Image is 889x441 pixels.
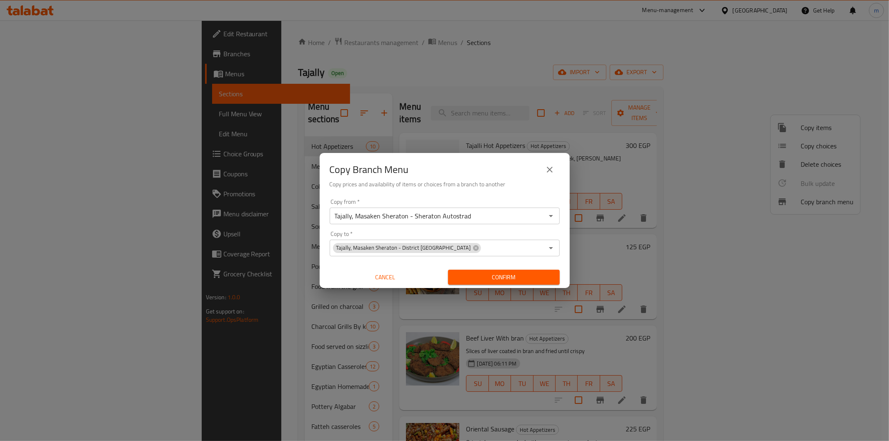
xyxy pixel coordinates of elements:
button: Open [545,242,557,254]
span: Tajally, Masaken Sheraton - District [GEOGRAPHIC_DATA] [333,244,474,252]
span: Confirm [455,272,553,283]
button: Cancel [330,270,441,285]
h2: Copy Branch Menu [330,163,409,176]
h6: Copy prices and availability of items or choices from a branch to another [330,180,560,189]
button: Open [545,210,557,222]
button: Confirm [448,270,560,285]
button: close [540,160,560,180]
div: Tajally, Masaken Sheraton - District [GEOGRAPHIC_DATA] [333,243,481,253]
span: Cancel [333,272,438,283]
